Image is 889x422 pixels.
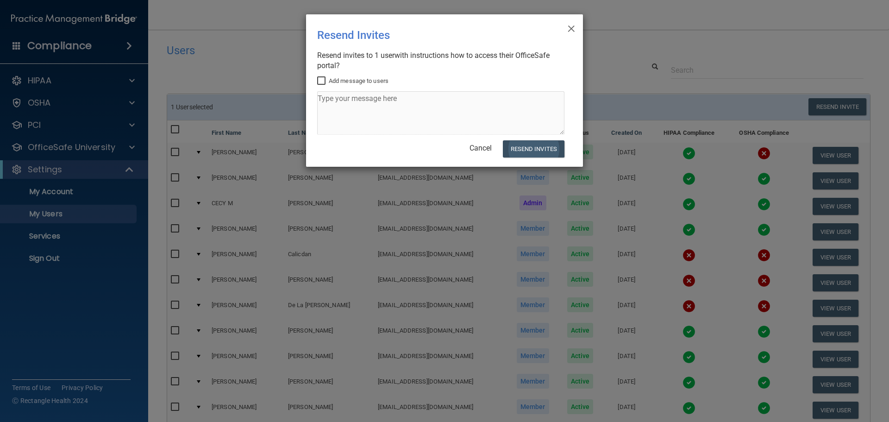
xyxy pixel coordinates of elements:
div: Resend Invites [317,22,534,49]
input: Add message to users [317,77,328,85]
label: Add message to users [317,76,388,87]
span: × [567,18,576,37]
a: Cancel [470,144,492,152]
button: Resend Invites [503,140,564,157]
div: Resend invites to 1 user with instructions how to access their OfficeSafe portal? [317,50,564,71]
